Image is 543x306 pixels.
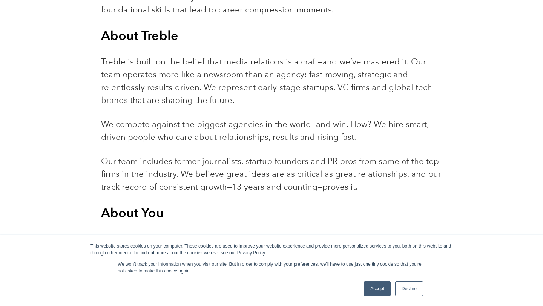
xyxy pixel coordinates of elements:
[101,56,432,106] span: Treble is built on the belief that media relations is a craft—and we’ve mastered it. Our team ope...
[90,243,452,256] div: This website stores cookies on your computer. These cookies are used to improve your website expe...
[395,281,423,296] a: Decline
[101,204,164,222] b: About You
[118,261,425,274] p: We won't track your information when you visit our site. But in order to comply with your prefere...
[364,281,391,296] a: Accept
[101,233,440,296] span: You’re a voracious learner who thrives in high-pressure environments. You have a natural curiosit...
[101,156,441,193] span: Our team includes former journalists, startup founders and PR pros from some of the top firms in ...
[101,27,178,44] b: About Treble
[101,119,429,143] span: We compete against the biggest agencies in the world—and win. How? We hire smart, driven people w...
